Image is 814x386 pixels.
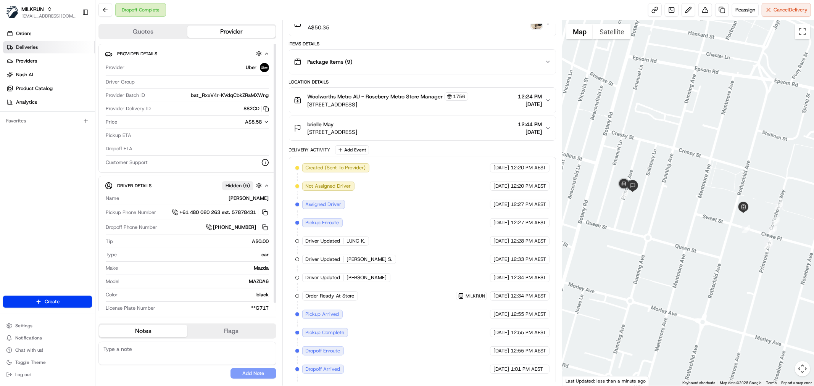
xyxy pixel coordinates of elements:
button: Keyboard shortcuts [682,380,715,386]
span: MILKRUN [466,293,485,299]
span: Reassign [735,6,755,13]
button: Quotes [99,26,187,38]
img: uber-new-logo.jpeg [260,63,269,72]
span: Provider Delivery ID [106,105,151,112]
span: Uber [246,64,257,71]
span: Dropoff Arrived [306,366,340,373]
span: Provider Details [117,51,157,57]
span: Toggle Theme [15,359,46,365]
span: 12:44 PM [518,121,542,128]
div: Mazda [121,265,269,272]
span: Log out [15,372,31,378]
button: Hidden (5) [222,181,264,190]
div: 12 [742,225,750,233]
span: Orders [16,30,31,37]
a: +61 480 020 263 ext. 57878431 [172,208,269,217]
span: Not Assigned Driver [306,183,351,190]
span: Map data ©2025 Google [720,381,761,385]
span: [DATE] [493,238,509,244]
span: Pickup Enroute [306,219,339,226]
button: Driver DetailsHidden (5) [105,179,270,192]
span: Hidden ( 5 ) [226,182,250,189]
span: Dropoff Phone Number [106,224,157,231]
button: [PHONE_NUMBER] [206,223,269,232]
div: A$0.00 [116,238,269,245]
span: Driver Details [117,183,152,189]
button: brielle May[STREET_ADDRESS]12:44 PM[DATE] [289,116,556,140]
span: Analytics [16,99,37,106]
button: Notes [99,325,187,337]
button: Reassign [732,3,759,17]
div: Items Details [289,41,556,47]
span: A$8.58 [245,119,262,125]
span: 12:34 PM AEST [511,293,546,299]
span: 12:24 PM [518,93,542,100]
div: [PERSON_NAME] [122,195,269,202]
span: [DATE] [493,293,509,299]
span: Tip [106,238,113,245]
span: Dropoff Enroute [306,347,340,354]
span: A$50.35 [308,24,329,31]
span: [DATE] [493,274,509,281]
span: Cancel Delivery [774,6,808,13]
span: Created (Sent To Provider) [306,164,366,171]
span: 12:55 PM AEST [511,311,546,318]
span: Dropoff ETA [106,145,132,152]
span: Driver Updated [306,238,340,244]
span: Nash AI [16,71,33,78]
div: 15 [775,201,783,209]
a: Nash AI [3,69,95,81]
button: A$8.58 [202,119,269,125]
div: Last Updated: less than a minute ago [563,376,649,386]
div: black [121,291,269,298]
span: MILKRUN [21,5,44,13]
div: 16 [764,240,773,249]
span: Type [106,251,117,258]
span: Product Catalog [16,85,53,92]
span: [DATE] [518,128,542,136]
button: Provider [187,26,276,38]
span: 1756 [453,93,466,100]
button: Toggle Theme [3,357,92,368]
div: Favorites [3,115,92,127]
span: [DATE] [493,219,509,226]
span: Pickup Arrived [306,311,339,318]
span: Name [106,195,119,202]
span: [DATE] [493,256,509,263]
span: [DATE] [493,164,509,171]
div: Location Details [289,79,556,85]
span: Providers [16,58,37,64]
span: Pickup Phone Number [106,209,156,216]
span: brielle May [308,121,334,128]
span: 1:01 PM AEST [511,366,543,373]
span: Provider Batch ID [106,92,145,99]
span: Order Ready At Store [306,293,355,299]
button: Provider Details [105,47,270,60]
a: Terms [766,381,777,385]
span: Make [106,265,118,272]
button: [EMAIL_ADDRESS][DOMAIN_NAME] [21,13,76,19]
button: Woolworths Metro AU - Rosebery Metro Store Manager1756[STREET_ADDRESS]12:24 PM[DATE] [289,88,556,113]
div: car [120,251,269,258]
span: [PERSON_NAME] [347,274,387,281]
button: Show street map [566,24,593,39]
span: Driver Updated [306,256,340,263]
span: Customer Support [106,159,148,166]
span: Driver Updated [306,274,340,281]
span: Price [106,119,117,125]
div: 13 [771,217,780,225]
span: 12:20 PM AEST [511,183,546,190]
a: Open this area in Google Maps (opens a new window) [564,376,590,386]
span: Woolworths Metro AU - Rosebery Metro Store Manager [308,93,443,100]
button: Chat with us! [3,345,92,355]
span: 12:55 PM AEST [511,347,546,354]
button: Notifications [3,333,92,343]
span: License Plate Number [106,305,155,312]
span: Pickup Complete [306,329,345,336]
span: [DATE] [493,183,509,190]
span: LUNG K. [347,238,366,244]
button: Map camera controls [795,361,810,376]
div: 17 [620,190,628,199]
span: Package Items ( 9 ) [308,58,353,66]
